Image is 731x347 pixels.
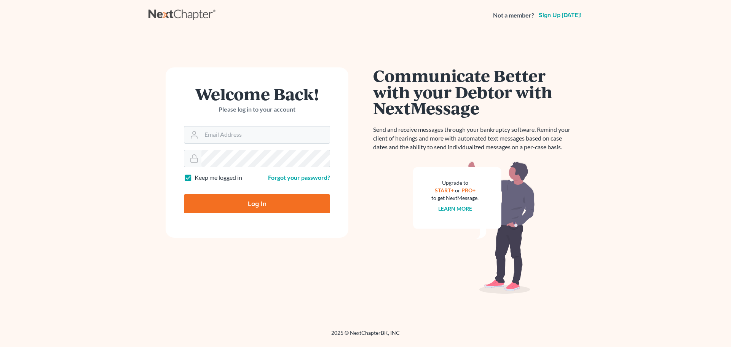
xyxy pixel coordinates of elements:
[184,105,330,114] p: Please log in to your account
[184,86,330,102] h1: Welcome Back!
[431,194,479,202] div: to get NextMessage.
[195,173,242,182] label: Keep me logged in
[493,11,534,20] strong: Not a member?
[431,179,479,187] div: Upgrade to
[537,12,583,18] a: Sign up [DATE]!
[435,187,454,193] a: START+
[268,174,330,181] a: Forgot your password?
[455,187,460,193] span: or
[148,329,583,343] div: 2025 © NextChapterBK, INC
[461,187,476,193] a: PRO+
[373,125,575,152] p: Send and receive messages through your bankruptcy software. Remind your client of hearings and mo...
[413,161,535,294] img: nextmessage_bg-59042aed3d76b12b5cd301f8e5b87938c9018125f34e5fa2b7a6b67550977c72.svg
[373,67,575,116] h1: Communicate Better with your Debtor with NextMessage
[201,126,330,143] input: Email Address
[438,205,472,212] a: Learn more
[184,194,330,213] input: Log In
